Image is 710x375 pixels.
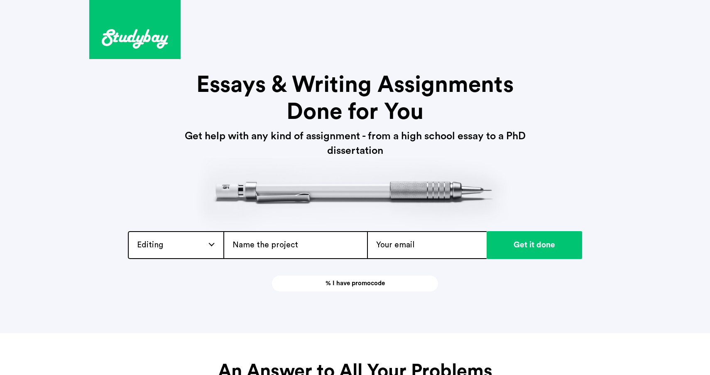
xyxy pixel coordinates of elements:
h1: Essays & Writing Assignments Done for You [168,72,542,126]
input: Your email [367,231,487,259]
input: Name the project [223,231,367,259]
img: header-pict.png [196,158,514,231]
h3: Get help with any kind of assignment - from a high school essay to a PhD dissertation [156,129,554,158]
a: % I have promocode [272,276,438,291]
span: Editing [137,240,163,250]
input: Get it done [487,231,582,259]
img: logo.svg [102,29,168,49]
